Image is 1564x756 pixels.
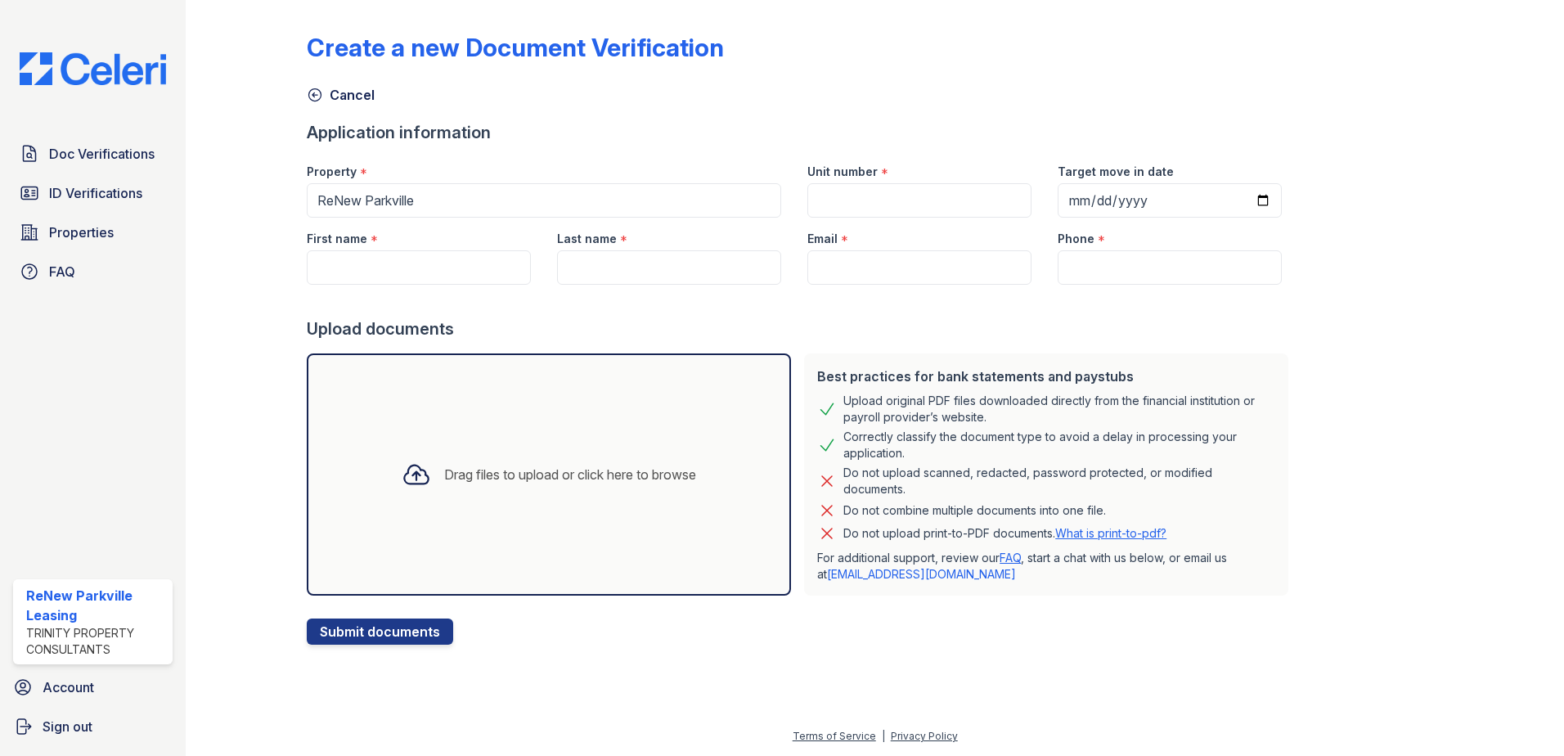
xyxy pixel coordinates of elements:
button: Submit documents [307,619,453,645]
div: | [882,730,885,742]
div: Upload original PDF files downloaded directly from the financial institution or payroll provider’... [843,393,1275,425]
a: [EMAIL_ADDRESS][DOMAIN_NAME] [827,567,1016,581]
a: FAQ [13,255,173,288]
a: Doc Verifications [13,137,173,170]
div: Create a new Document Verification [307,33,724,62]
a: Terms of Service [793,730,876,742]
label: Unit number [807,164,878,180]
label: Property [307,164,357,180]
a: ID Verifications [13,177,173,209]
p: Do not upload print-to-PDF documents. [843,525,1166,542]
label: Phone [1058,231,1094,247]
div: Upload documents [307,317,1295,340]
img: CE_Logo_Blue-a8612792a0a2168367f1c8372b55b34899dd931a85d93a1a3d3e32e68fde9ad4.png [7,52,179,85]
span: Sign out [43,717,92,736]
p: For additional support, review our , start a chat with us below, or email us at [817,550,1275,583]
div: Best practices for bank statements and paystubs [817,367,1275,386]
label: Email [807,231,838,247]
span: ID Verifications [49,183,142,203]
a: Privacy Policy [891,730,958,742]
span: Properties [49,223,114,242]
label: First name [307,231,367,247]
label: Last name [557,231,617,247]
div: Drag files to upload or click here to browse [444,465,696,484]
div: Correctly classify the document type to avoid a delay in processing your application. [843,429,1275,461]
span: Doc Verifications [49,144,155,164]
div: ReNew Parkville Leasing [26,586,166,625]
div: Trinity Property Consultants [26,625,166,658]
a: Properties [13,216,173,249]
div: Application information [307,121,1295,144]
a: What is print-to-pdf? [1055,526,1166,540]
span: FAQ [49,262,75,281]
label: Target move in date [1058,164,1174,180]
a: Sign out [7,710,179,743]
a: Cancel [307,85,375,105]
span: Account [43,677,94,697]
div: Do not combine multiple documents into one file. [843,501,1106,520]
a: Account [7,671,179,704]
div: Do not upload scanned, redacted, password protected, or modified documents. [843,465,1275,497]
a: FAQ [1000,551,1021,565]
